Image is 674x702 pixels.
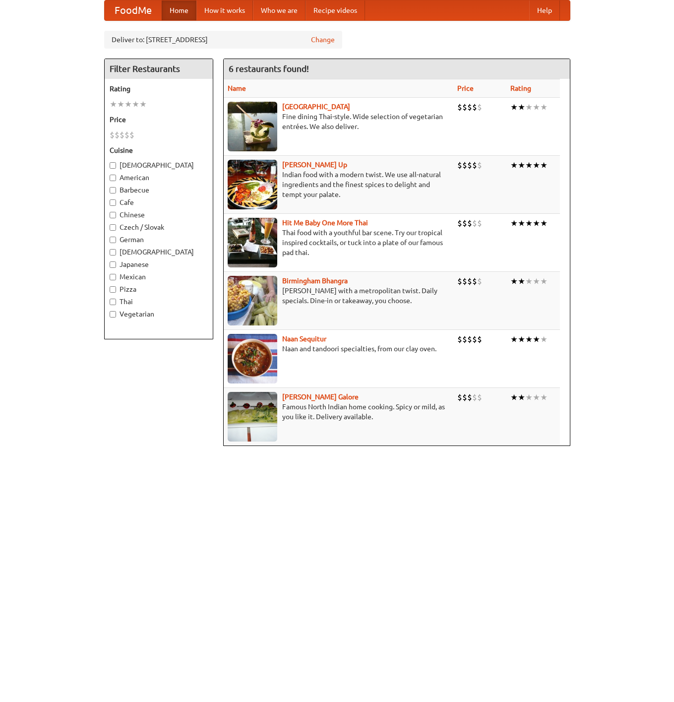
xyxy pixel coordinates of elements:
img: naansequitur.jpg [228,334,277,383]
label: Vegetarian [110,309,208,319]
p: [PERSON_NAME] with a metropolitan twist. Daily specials. Dine-in or takeaway, you choose. [228,286,450,306]
li: ★ [540,102,548,113]
li: ★ [525,218,533,229]
li: $ [462,334,467,345]
li: $ [110,129,115,140]
li: ★ [533,334,540,345]
input: Pizza [110,286,116,293]
input: Mexican [110,274,116,280]
a: How it works [196,0,253,20]
a: Home [162,0,196,20]
li: ★ [132,99,139,110]
li: $ [477,218,482,229]
label: Mexican [110,272,208,282]
li: $ [477,392,482,403]
img: currygalore.jpg [228,392,277,442]
div: Deliver to: [STREET_ADDRESS] [104,31,342,49]
li: $ [457,334,462,345]
li: $ [477,102,482,113]
li: ★ [525,392,533,403]
li: $ [472,392,477,403]
li: ★ [533,392,540,403]
li: ★ [525,160,533,171]
li: ★ [540,392,548,403]
label: [DEMOGRAPHIC_DATA] [110,160,208,170]
p: Thai food with a youthful bar scene. Try our tropical inspired cocktails, or tuck into a plate of... [228,228,450,257]
input: Chinese [110,212,116,218]
li: ★ [124,99,132,110]
li: ★ [510,160,518,171]
li: ★ [533,218,540,229]
label: [DEMOGRAPHIC_DATA] [110,247,208,257]
li: ★ [510,102,518,113]
li: ★ [525,276,533,287]
li: $ [467,334,472,345]
input: [DEMOGRAPHIC_DATA] [110,249,116,255]
li: ★ [540,276,548,287]
label: German [110,235,208,245]
input: Vegetarian [110,311,116,318]
li: $ [115,129,120,140]
a: [PERSON_NAME] Galore [282,393,359,401]
a: [PERSON_NAME] Up [282,161,347,169]
li: ★ [518,218,525,229]
li: ★ [525,334,533,345]
a: [GEOGRAPHIC_DATA] [282,103,350,111]
h5: Price [110,115,208,125]
label: Barbecue [110,185,208,195]
li: ★ [139,99,147,110]
li: ★ [518,160,525,171]
li: $ [472,276,477,287]
li: ★ [540,160,548,171]
a: FoodMe [105,0,162,20]
label: Czech / Slovak [110,222,208,232]
label: Cafe [110,197,208,207]
li: $ [467,218,472,229]
img: satay.jpg [228,102,277,151]
a: Name [228,84,246,92]
input: Thai [110,299,116,305]
li: ★ [510,334,518,345]
a: Naan Sequitur [282,335,326,343]
a: Help [529,0,560,20]
li: $ [467,102,472,113]
li: $ [124,129,129,140]
li: ★ [518,276,525,287]
li: $ [467,392,472,403]
a: Price [457,84,474,92]
li: ★ [540,218,548,229]
p: Indian food with a modern twist. We use all-natural ingredients and the finest spices to delight ... [228,170,450,199]
b: Hit Me Baby One More Thai [282,219,368,227]
li: ★ [533,276,540,287]
li: $ [467,160,472,171]
li: $ [472,102,477,113]
li: $ [472,218,477,229]
li: $ [120,129,124,140]
img: curryup.jpg [228,160,277,209]
label: American [110,173,208,183]
a: Birmingham Bhangra [282,277,348,285]
input: Barbecue [110,187,116,193]
li: $ [472,334,477,345]
li: ★ [510,276,518,287]
li: $ [462,392,467,403]
input: [DEMOGRAPHIC_DATA] [110,162,116,169]
input: Japanese [110,261,116,268]
a: Rating [510,84,531,92]
p: Naan and tandoori specialties, from our clay oven. [228,344,450,354]
ng-pluralize: 6 restaurants found! [229,64,309,73]
li: ★ [110,99,117,110]
li: $ [129,129,134,140]
label: Thai [110,297,208,307]
li: $ [457,160,462,171]
p: Fine dining Thai-style. Wide selection of vegetarian entrées. We also deliver. [228,112,450,131]
img: babythai.jpg [228,218,277,267]
li: $ [457,392,462,403]
li: $ [467,276,472,287]
li: ★ [518,334,525,345]
input: German [110,237,116,243]
label: Chinese [110,210,208,220]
